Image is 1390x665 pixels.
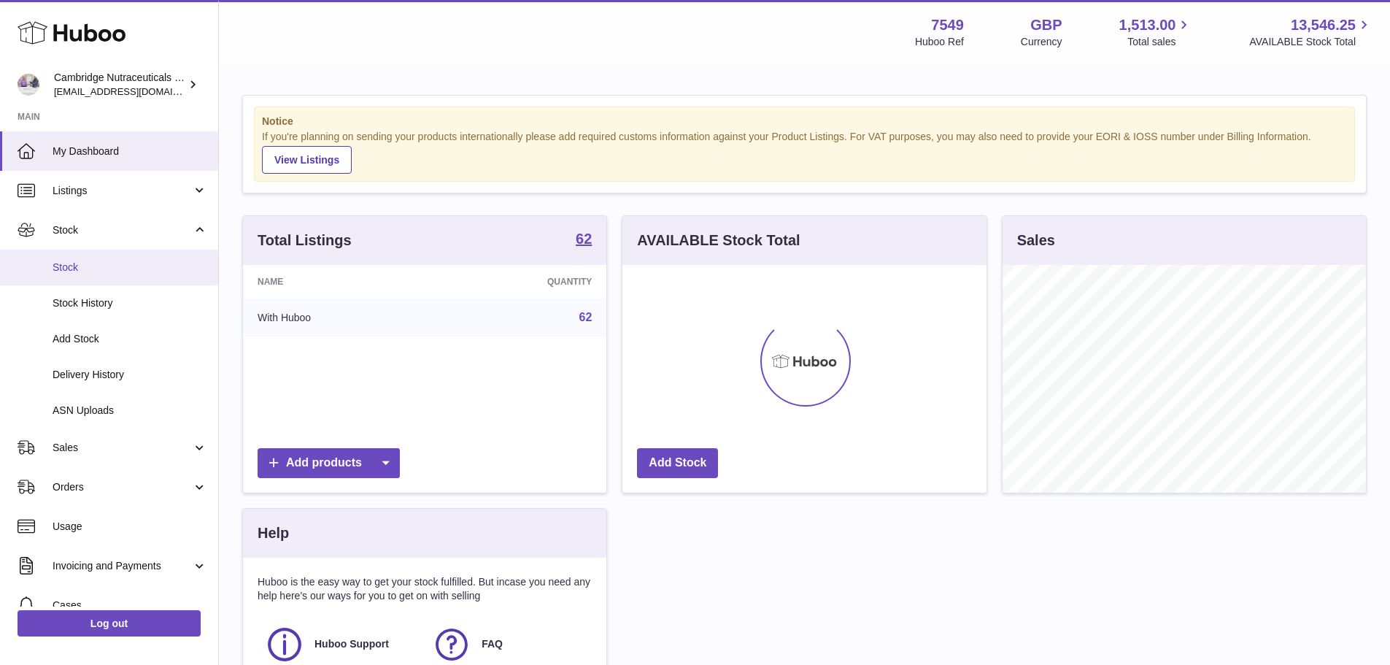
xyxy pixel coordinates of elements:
[53,520,207,534] span: Usage
[53,296,207,310] span: Stock History
[258,523,289,543] h3: Help
[18,610,201,637] a: Log out
[53,404,207,418] span: ASN Uploads
[1119,15,1176,35] span: 1,513.00
[53,223,192,237] span: Stock
[53,480,192,494] span: Orders
[18,74,39,96] img: qvc@camnutra.com
[1017,231,1055,250] h3: Sales
[258,575,592,603] p: Huboo is the easy way to get your stock fulfilled. But incase you need any help here's our ways f...
[53,261,207,274] span: Stock
[262,146,352,174] a: View Listings
[432,625,584,664] a: FAQ
[1249,35,1372,49] span: AVAILABLE Stock Total
[576,231,592,249] a: 62
[637,448,718,478] a: Add Stock
[637,231,800,250] h3: AVAILABLE Stock Total
[262,115,1347,128] strong: Notice
[53,559,192,573] span: Invoicing and Payments
[258,448,400,478] a: Add products
[482,637,503,651] span: FAQ
[1249,15,1372,49] a: 13,546.25 AVAILABLE Stock Total
[53,332,207,346] span: Add Stock
[53,145,207,158] span: My Dashboard
[262,130,1347,174] div: If you're planning on sending your products internationally please add required customs informati...
[53,441,192,455] span: Sales
[243,299,435,337] td: With Huboo
[53,599,207,612] span: Cases
[1127,35,1192,49] span: Total sales
[258,231,352,250] h3: Total Listings
[265,625,417,664] a: Huboo Support
[579,311,592,323] a: 62
[53,368,207,382] span: Delivery History
[54,85,215,97] span: [EMAIL_ADDRESS][DOMAIN_NAME]
[314,637,389,651] span: Huboo Support
[1021,35,1062,49] div: Currency
[1291,15,1356,35] span: 13,546.25
[243,265,435,299] th: Name
[1119,15,1193,49] a: 1,513.00 Total sales
[915,35,964,49] div: Huboo Ref
[435,265,606,299] th: Quantity
[53,184,192,198] span: Listings
[576,231,592,246] strong: 62
[931,15,964,35] strong: 7549
[54,71,185,99] div: Cambridge Nutraceuticals Ltd
[1030,15,1062,35] strong: GBP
